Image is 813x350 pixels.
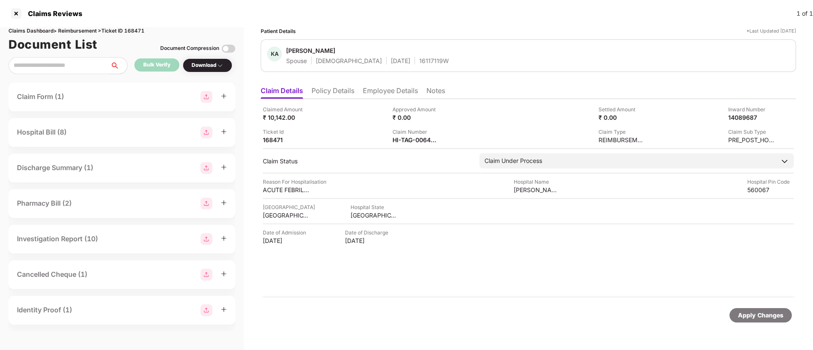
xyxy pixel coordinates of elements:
div: [DATE] [391,57,410,65]
div: [DATE] [345,237,392,245]
div: [GEOGRAPHIC_DATA] [351,211,397,219]
div: Apply Changes [738,311,783,320]
img: svg+xml;base64,PHN2ZyBpZD0iR3JvdXBfMjg4MTMiIGRhdGEtbmFtZT0iR3JvdXAgMjg4MTMiIHhtbG5zPSJodHRwOi8vd3... [200,304,212,316]
span: plus [221,306,227,312]
div: Identity Proof (1) [17,305,72,315]
img: svg+xml;base64,PHN2ZyBpZD0iR3JvdXBfMjg4MTMiIGRhdGEtbmFtZT0iR3JvdXAgMjg4MTMiIHhtbG5zPSJodHRwOi8vd3... [200,233,212,245]
div: Discharge Summary (1) [17,163,93,173]
div: [DEMOGRAPHIC_DATA] [316,57,382,65]
span: plus [221,164,227,170]
div: [DATE] [263,237,309,245]
span: plus [221,235,227,241]
div: Claim Under Process [484,156,542,165]
div: Hospital Name [514,178,560,186]
li: Notes [426,86,445,99]
div: Hospital Pin Code [747,178,794,186]
span: search [110,62,127,69]
div: Claim Type [599,128,645,136]
div: Hospital State [351,203,397,211]
span: plus [221,93,227,99]
div: 560067 [747,186,794,194]
span: plus [221,271,227,277]
div: 1 of 1 [796,9,813,18]
div: Patient Details [261,27,296,35]
div: REIMBURSEMENT [599,136,645,144]
div: KA [267,47,282,61]
div: Claim Status [263,157,471,165]
div: [PERSON_NAME] [286,47,335,55]
span: plus [221,200,227,206]
div: ₹ 0.00 [393,113,439,121]
div: ₹ 0.00 [599,113,645,121]
div: 168471 [263,136,309,144]
div: Investigation Report (10) [17,234,98,244]
img: svg+xml;base64,PHN2ZyBpZD0iVG9nZ2xlLTMyeDMyIiB4bWxucz0iaHR0cDovL3d3dy53My5vcmcvMjAwMC9zdmciIHdpZH... [222,42,235,55]
li: Policy Details [312,86,354,99]
li: Claim Details [261,86,303,99]
div: [GEOGRAPHIC_DATA] [263,211,309,219]
div: Claim Number [393,128,439,136]
img: svg+xml;base64,PHN2ZyBpZD0iR3JvdXBfMjg4MTMiIGRhdGEtbmFtZT0iR3JvdXAgMjg4MTMiIHhtbG5zPSJodHRwOi8vd3... [200,198,212,209]
div: 14089687 [728,113,775,121]
li: Employee Details [363,86,418,99]
div: Inward Number [728,105,775,113]
div: Settled Amount [599,105,645,113]
div: Spouse [286,57,307,65]
div: Approved Amount [393,105,439,113]
div: Ticket Id [263,128,309,136]
img: svg+xml;base64,PHN2ZyBpZD0iR3JvdXBfMjg4MTMiIGRhdGEtbmFtZT0iR3JvdXAgMjg4MTMiIHhtbG5zPSJodHRwOi8vd3... [200,162,212,174]
img: svg+xml;base64,PHN2ZyBpZD0iR3JvdXBfMjg4MTMiIGRhdGEtbmFtZT0iR3JvdXAgMjg4MTMiIHhtbG5zPSJodHRwOi8vd3... [200,91,212,103]
div: [GEOGRAPHIC_DATA] [263,203,315,211]
img: downArrowIcon [780,157,789,165]
div: ACUTE FEBRILE ILLNESS [263,186,309,194]
div: Hospital Bill (8) [17,127,67,138]
img: svg+xml;base64,PHN2ZyBpZD0iR3JvdXBfMjg4MTMiIGRhdGEtbmFtZT0iR3JvdXAgMjg4MTMiIHhtbG5zPSJodHRwOi8vd3... [200,269,212,281]
img: svg+xml;base64,PHN2ZyBpZD0iR3JvdXBfMjg4MTMiIGRhdGEtbmFtZT0iR3JvdXAgMjg4MTMiIHhtbG5zPSJodHRwOi8vd3... [200,127,212,138]
div: Download [192,61,223,69]
div: Claimed Amount [263,105,309,113]
div: ₹ 10,142.00 [263,113,309,121]
div: Document Compression [160,44,219,52]
div: 16117119W [419,57,449,65]
div: [PERSON_NAME] [514,186,560,194]
div: Pharmacy Bill (2) [17,198,72,209]
div: Claim Form (1) [17,91,64,102]
div: Bulk Verify [143,61,170,69]
div: Reason For Hospitalisation [263,178,326,186]
div: Claim Sub Type [728,128,775,136]
span: plus [221,129,227,135]
h1: Document List [8,35,97,54]
div: Date of Discharge [345,229,392,237]
div: Cancelled Cheque (1) [17,269,87,280]
button: search [110,57,128,74]
div: Claims Reviews [23,9,82,18]
div: Date of Admission [263,229,309,237]
img: svg+xml;base64,PHN2ZyBpZD0iRHJvcGRvd24tMzJ4MzIiIHhtbG5zPSJodHRwOi8vd3d3LnczLm9yZy8yMDAwL3N2ZyIgd2... [217,62,223,69]
div: PRE_POST_HOSPITALIZATION_REIMBURSEMENT [728,136,775,144]
div: Claims Dashboard > Reimbursement > Ticket ID 168471 [8,27,235,35]
div: HI-TAG-006405974(0) [393,136,439,144]
div: *Last Updated [DATE] [746,27,796,35]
